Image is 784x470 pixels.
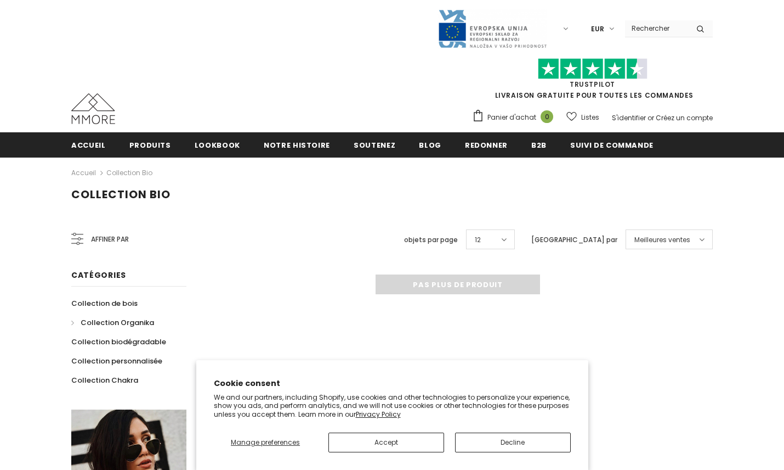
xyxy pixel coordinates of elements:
a: Collection Bio [106,168,152,177]
span: Manage preferences [231,438,300,447]
span: soutenez [354,140,395,150]
span: Redonner [465,140,508,150]
a: Accueil [71,132,106,157]
span: Collection de bois [71,298,138,309]
a: Redonner [465,132,508,157]
span: Collection Chakra [71,375,138,385]
a: soutenez [354,132,395,157]
span: Lookbook [195,140,240,150]
a: Produits [129,132,171,157]
span: 12 [475,234,481,245]
span: Listes [581,112,599,123]
span: Collection biodégradable [71,337,166,347]
span: EUR [591,24,604,35]
a: Accueil [71,166,96,180]
a: Suivi de commande [570,132,654,157]
a: Panier d'achat 0 [472,109,559,126]
a: Créez un compte [656,113,713,122]
a: Notre histoire [264,132,330,157]
span: Catégories [71,270,126,281]
img: Javni Razpis [438,9,547,49]
span: Panier d'achat [487,112,536,123]
button: Decline [455,433,571,452]
span: 0 [541,110,553,123]
a: Collection personnalisée [71,351,162,371]
button: Manage preferences [214,433,317,452]
span: or [647,113,654,122]
a: B2B [531,132,547,157]
a: Collection de bois [71,294,138,313]
span: Suivi de commande [570,140,654,150]
input: Search Site [625,20,688,36]
a: TrustPilot [570,80,615,89]
a: Blog [419,132,441,157]
span: Meilleures ventes [634,234,690,245]
span: Notre histoire [264,140,330,150]
span: LIVRAISON GRATUITE POUR TOUTES LES COMMANDES [472,63,713,100]
span: B2B [531,140,547,150]
a: S'identifier [612,113,646,122]
a: Listes [566,108,599,127]
label: objets par page [404,234,458,245]
span: Collection Bio [71,187,171,202]
img: Cas MMORE [71,93,115,124]
a: Collection biodégradable [71,332,166,351]
img: Faites confiance aux étoiles pilotes [538,58,647,80]
a: Lookbook [195,132,240,157]
span: Affiner par [91,233,129,245]
span: Blog [419,140,441,150]
a: Javni Razpis [438,24,547,33]
span: Collection Organika [81,317,154,328]
a: Collection Chakra [71,371,138,390]
span: Produits [129,140,171,150]
button: Accept [328,433,444,452]
p: We and our partners, including Shopify, use cookies and other technologies to personalize your ex... [214,393,571,419]
h2: Cookie consent [214,378,571,389]
a: Privacy Policy [356,410,401,419]
span: Collection personnalisée [71,356,162,366]
label: [GEOGRAPHIC_DATA] par [531,234,617,245]
a: Collection Organika [71,313,154,332]
span: Accueil [71,140,106,150]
